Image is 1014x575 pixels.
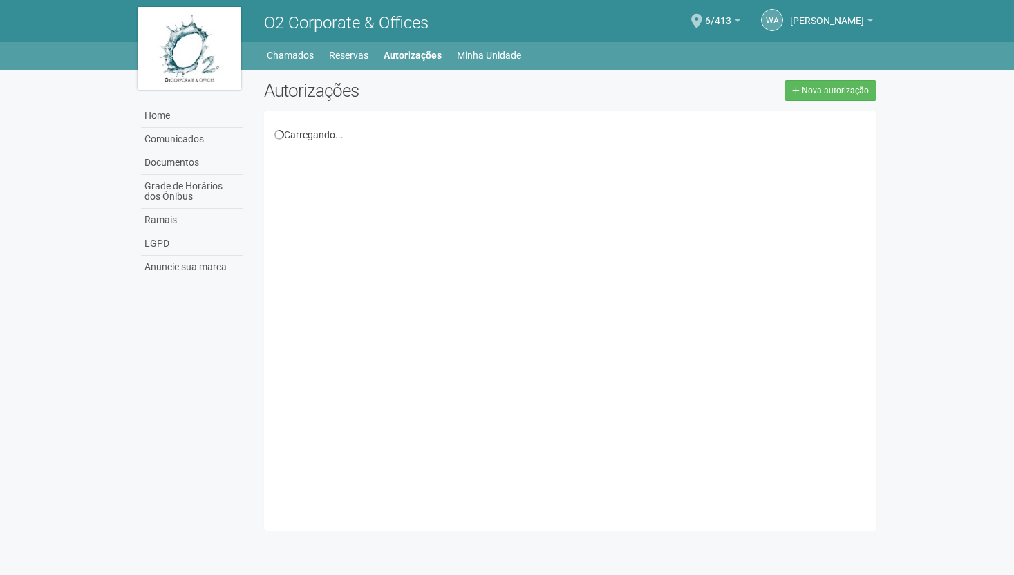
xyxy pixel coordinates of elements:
[790,17,873,28] a: [PERSON_NAME]
[761,9,783,31] a: WA
[457,46,521,65] a: Minha Unidade
[274,129,867,141] div: Carregando...
[705,17,740,28] a: 6/413
[785,80,876,101] a: Nova autorização
[264,13,429,32] span: O2 Corporate & Offices
[141,232,243,256] a: LGPD
[141,151,243,175] a: Documentos
[802,86,869,95] span: Nova autorização
[141,175,243,209] a: Grade de Horários dos Ônibus
[329,46,368,65] a: Reservas
[264,80,560,101] h2: Autorizações
[141,104,243,128] a: Home
[384,46,442,65] a: Autorizações
[267,46,314,65] a: Chamados
[138,7,241,90] img: logo.jpg
[790,2,864,26] span: Wellington Araujo dos Santos
[141,128,243,151] a: Comunicados
[141,256,243,279] a: Anuncie sua marca
[705,2,731,26] span: 6/413
[141,209,243,232] a: Ramais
